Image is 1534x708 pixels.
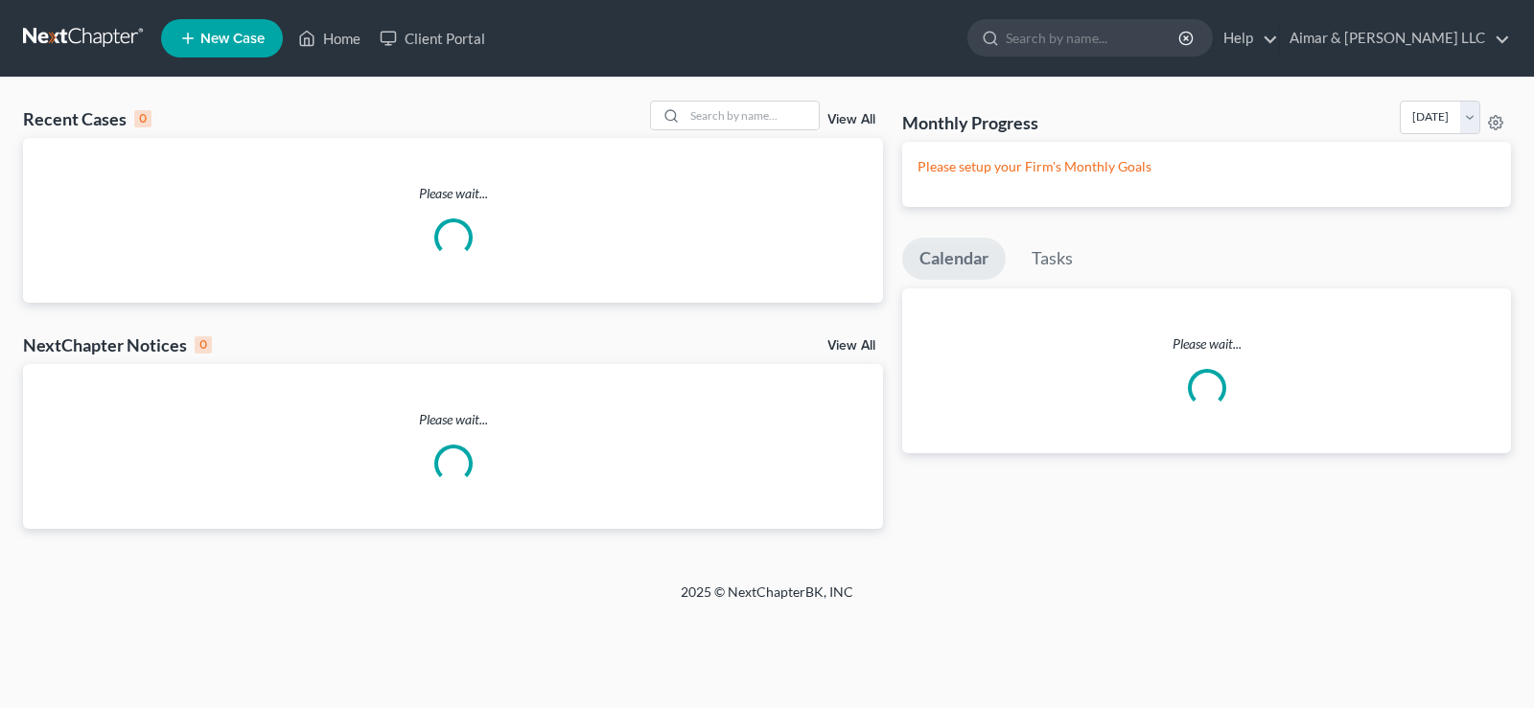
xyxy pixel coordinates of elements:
[134,110,151,127] div: 0
[1280,21,1510,56] a: Aimar & [PERSON_NAME] LLC
[827,339,875,353] a: View All
[23,184,883,203] p: Please wait...
[902,334,1511,354] p: Please wait...
[195,336,212,354] div: 0
[902,238,1006,280] a: Calendar
[200,32,265,46] span: New Case
[902,111,1038,134] h3: Monthly Progress
[685,102,819,129] input: Search by name...
[221,582,1313,617] div: 2025 © NextChapterBK, INC
[1014,238,1090,280] a: Tasks
[23,107,151,130] div: Recent Cases
[289,21,370,56] a: Home
[827,113,875,126] a: View All
[23,333,212,356] div: NextChapter Notices
[370,21,495,56] a: Client Portal
[1006,20,1181,56] input: Search by name...
[918,157,1496,176] p: Please setup your Firm's Monthly Goals
[1214,21,1278,56] a: Help
[23,410,883,429] p: Please wait...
